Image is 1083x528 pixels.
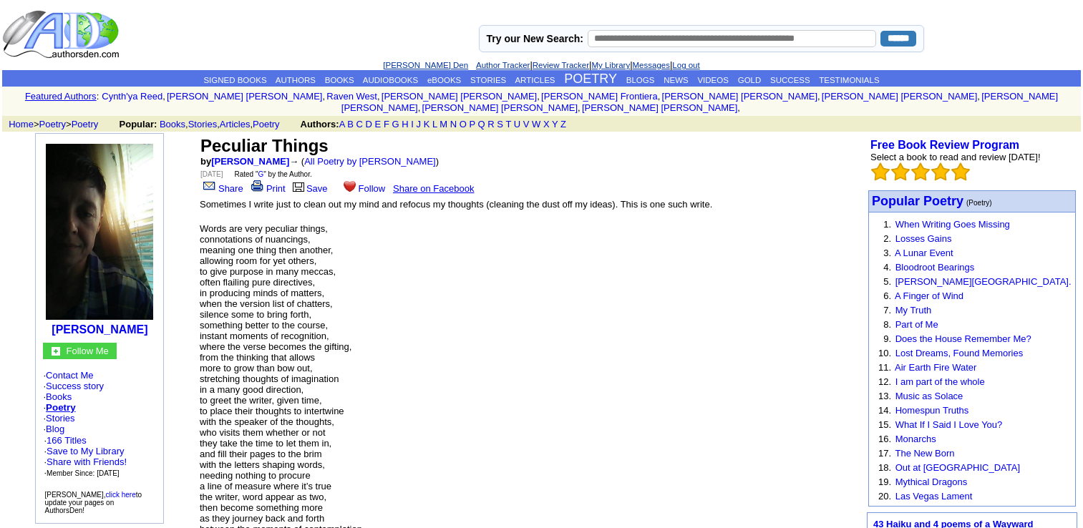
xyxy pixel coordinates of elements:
font: Popular Poetry [872,194,963,208]
font: i [660,93,661,101]
a: [PERSON_NAME] [211,156,289,167]
font: > > [4,119,117,129]
a: H [402,119,408,129]
a: Print [248,183,286,194]
a: P [470,119,475,129]
font: 16. [878,434,891,444]
font: i [820,93,822,101]
a: My Truth [895,305,932,316]
a: Cynth'ya Reed [102,91,162,102]
a: X [543,119,550,129]
font: Peculiar Things [200,136,329,155]
a: [PERSON_NAME] [PERSON_NAME] [822,91,977,102]
a: All Poetry by [PERSON_NAME] [304,156,436,167]
a: POETRY [564,72,617,86]
a: Part of Me [895,319,938,330]
a: I [411,119,414,129]
img: gc.jpg [52,347,60,356]
a: [PERSON_NAME] Den [383,61,468,69]
a: Does the House Remember Me? [895,333,1031,344]
a: G [392,119,399,129]
a: Lost Dreams, Found Memories [895,348,1023,358]
a: O [460,119,467,129]
a: Z [560,119,566,129]
a: Save [291,183,328,194]
font: Member Since: [DATE] [47,469,120,477]
a: S [497,119,503,129]
a: B [347,119,354,129]
a: Blog [46,424,64,434]
a: eBOOKS [427,76,461,84]
img: bigemptystars.png [871,162,890,181]
a: T [505,119,511,129]
a: Bloodroot Bearings [895,262,975,273]
a: U [514,119,520,129]
font: 2. [883,233,891,244]
a: Share with Friends! [47,456,127,467]
img: bigemptystars.png [891,162,910,181]
font: i [420,104,422,112]
a: The New Born [895,448,954,459]
a: Poetry [46,402,75,413]
a: Contact Me [46,370,93,381]
font: 12. [878,376,891,387]
font: 14. [878,405,891,416]
a: [PERSON_NAME] [PERSON_NAME] [582,102,737,113]
a: [PERSON_NAME] [PERSON_NAME] [167,91,322,102]
a: Raven West [326,91,377,102]
a: Home [9,119,34,129]
a: BOOKS [325,76,354,84]
font: [DATE] [200,170,223,178]
font: i [325,93,326,101]
font: 6. [883,290,891,301]
font: 9. [883,333,891,344]
a: Share on Facebook [393,183,474,194]
a: L [432,119,437,129]
font: i [740,104,742,112]
font: → ( ) [289,156,439,167]
a: W [532,119,540,129]
font: i [540,93,541,101]
font: 13. [878,391,891,401]
a: G [258,170,263,178]
font: Follow Me [66,346,108,356]
font: [PERSON_NAME], to update your pages on AuthorsDen! [44,491,142,514]
font: 8. [883,319,891,330]
a: GOLD [738,76,762,84]
a: VIDEOS [697,76,728,84]
a: Featured Authors [25,91,97,102]
a: ARTICLES [515,76,555,84]
font: 5. [883,276,891,287]
img: 202776.jpg [46,144,153,320]
a: Books [46,391,72,402]
a: [PERSON_NAME][GEOGRAPHIC_DATA]. [895,276,1072,287]
a: [PERSON_NAME] [PERSON_NAME] [662,91,817,102]
a: Stories [46,413,74,424]
a: A Lunar Event [895,248,953,258]
a: Log out [672,61,699,69]
a: SUCCESS [770,76,810,84]
font: 10. [878,348,891,358]
a: Follow Me [66,344,108,356]
a: A Finger of Wind [895,290,963,301]
a: Mythical Dragons [895,476,967,487]
img: bigemptystars.png [931,162,950,181]
font: (Poetry) [966,199,992,207]
a: What If I Said I Love You? [895,419,1003,430]
a: Stories [188,119,217,129]
a: Y [552,119,558,129]
font: 18. [878,462,891,473]
font: 1. [883,219,891,230]
img: share_page.gif [203,180,215,192]
a: Homespun Truths [895,405,969,416]
img: logo_ad.gif [2,9,122,59]
b: Authors: [301,119,339,129]
font: 4. [883,262,891,273]
a: Review Tracker [533,61,589,69]
img: bigemptystars.png [951,162,970,181]
img: heart.gif [344,180,356,192]
a: [PERSON_NAME] Frontiera [541,91,658,102]
a: AUDIOBOOKS [363,76,418,84]
font: 15. [878,419,891,430]
font: · · · · · · [43,370,156,479]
